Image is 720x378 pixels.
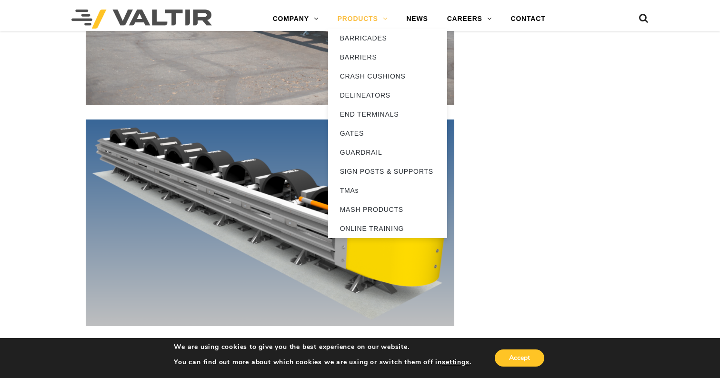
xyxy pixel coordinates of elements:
[328,105,447,124] a: END TERMINALS
[328,143,447,162] a: GUARDRAIL
[328,86,447,105] a: DELINEATORS
[71,10,212,29] img: Valtir
[328,124,447,143] a: GATES
[328,162,447,181] a: SIGN POSTS & SUPPORTS
[397,10,437,29] a: NEWS
[328,10,397,29] a: PRODUCTS
[442,358,469,367] button: settings
[438,10,501,29] a: CAREERS
[328,181,447,200] a: TMAs
[328,219,447,238] a: ONLINE TRAINING
[174,343,471,351] p: We are using cookies to give you the best experience on our website.
[174,358,471,367] p: You can find out more about which cookies we are using or switch them off in .
[328,67,447,86] a: CRASH CUSHIONS
[501,10,555,29] a: CONTACT
[495,349,544,367] button: Accept
[263,10,328,29] a: COMPANY
[328,200,447,219] a: MASH PRODUCTS
[328,29,447,48] a: BARRICADES
[328,48,447,67] a: BARRIERS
